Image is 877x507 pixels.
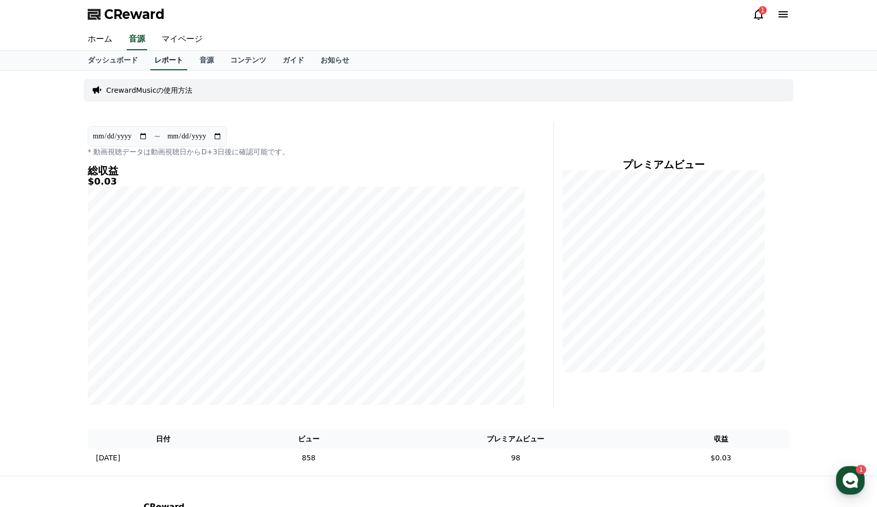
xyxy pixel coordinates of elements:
[3,325,68,351] a: ホーム
[88,430,238,449] th: 日付
[759,6,767,14] div: 1
[312,51,357,70] a: お知らせ
[752,8,765,21] a: 1
[158,340,171,349] span: 設定
[652,449,789,468] td: $0.03
[191,51,222,70] a: 音源
[88,165,525,176] h4: 総収益
[88,6,165,23] a: CReward
[88,147,525,157] p: * 動画視聴データは動画視聴日からD+3日後に確認可能です。
[153,29,211,50] a: マイページ
[26,340,45,349] span: ホーム
[379,449,652,468] td: 98
[104,6,165,23] span: CReward
[562,159,765,170] h4: プレミアムビュー
[88,341,112,349] span: チャット
[238,449,379,468] td: 858
[68,325,132,351] a: 1チャット
[88,176,525,187] h5: $0.03
[79,29,121,50] a: ホーム
[150,51,187,70] a: レポート
[238,430,379,449] th: ビュー
[222,51,274,70] a: コンテンツ
[652,430,789,449] th: 収益
[154,130,161,143] p: ~
[127,29,147,50] a: 音源
[106,85,192,95] a: CrewardMusicの使用方法
[79,51,146,70] a: ダッシュボード
[379,430,652,449] th: プレミアムビュー
[96,453,120,463] p: [DATE]
[274,51,312,70] a: ガイド
[132,325,197,351] a: 設定
[104,325,108,333] span: 1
